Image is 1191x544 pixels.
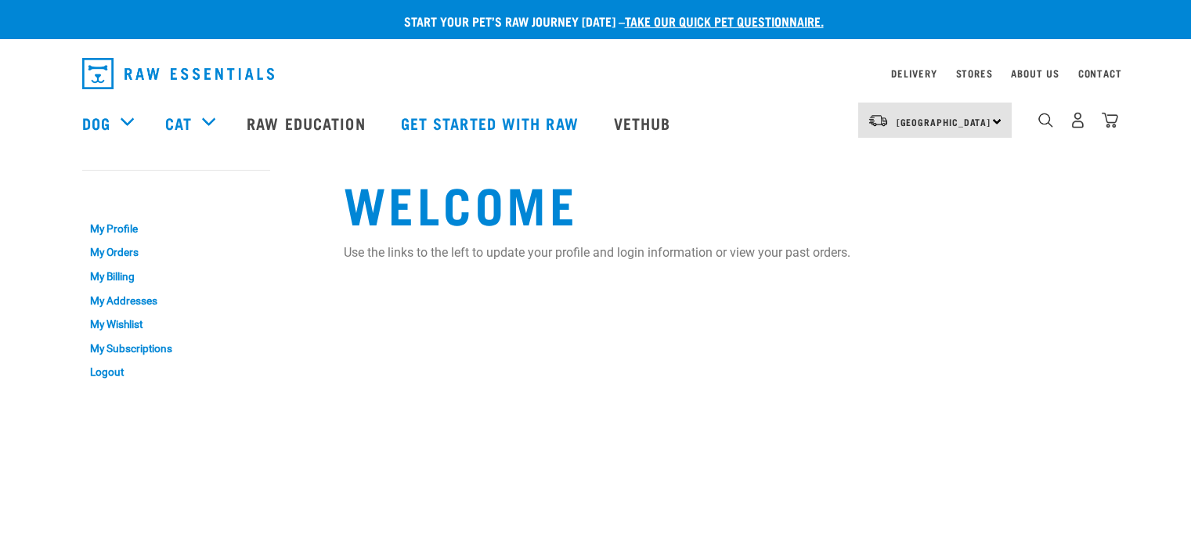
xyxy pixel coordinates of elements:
[82,265,270,289] a: My Billing
[1070,112,1086,128] img: user.png
[1038,113,1053,128] img: home-icon-1@2x.png
[82,111,110,135] a: Dog
[625,17,824,24] a: take our quick pet questionnaire.
[70,52,1122,95] nav: dropdown navigation
[344,175,1110,231] h1: Welcome
[344,243,1110,262] p: Use the links to the left to update your profile and login information or view your past orders.
[165,111,192,135] a: Cat
[891,70,937,76] a: Delivery
[868,113,889,128] img: van-moving.png
[1078,70,1122,76] a: Contact
[82,241,270,265] a: My Orders
[82,360,270,384] a: Logout
[82,58,274,89] img: Raw Essentials Logo
[897,119,991,124] span: [GEOGRAPHIC_DATA]
[598,92,691,154] a: Vethub
[82,186,158,193] a: My Account
[231,92,384,154] a: Raw Education
[82,217,270,241] a: My Profile
[1102,112,1118,128] img: home-icon@2x.png
[82,337,270,361] a: My Subscriptions
[385,92,598,154] a: Get started with Raw
[956,70,993,76] a: Stores
[82,289,270,313] a: My Addresses
[82,312,270,337] a: My Wishlist
[1011,70,1059,76] a: About Us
